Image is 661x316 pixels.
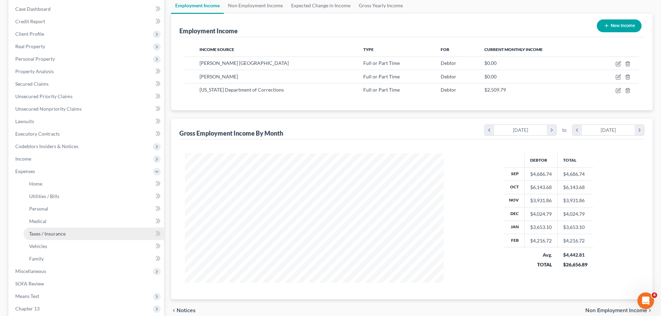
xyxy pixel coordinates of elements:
[558,153,593,167] th: Total
[29,206,48,212] span: Personal
[171,308,196,313] button: chevron_left Notices
[200,47,234,52] span: Income Source
[177,308,196,313] span: Notices
[547,125,556,135] i: chevron_right
[585,308,647,313] span: Non Employment Income
[558,194,593,207] td: $3,931.86
[15,81,49,87] span: Secured Claims
[563,251,587,258] div: $4,442.81
[29,193,59,199] span: Utilities / Bills
[558,207,593,221] td: $4,024.79
[24,253,164,265] a: Family
[530,211,552,217] div: $4,024.79
[582,125,635,135] div: [DATE]
[558,234,593,247] td: $4,216.72
[15,156,31,162] span: Income
[15,31,44,37] span: Client Profile
[15,106,82,112] span: Unsecured Nonpriority Claims
[29,181,42,187] span: Home
[15,306,40,311] span: Chapter 13
[29,218,46,224] span: Medical
[29,231,66,237] span: Taxes / Insurance
[15,268,46,274] span: Miscellaneous
[503,167,525,180] th: Sep
[15,118,34,124] span: Lawsuits
[525,153,558,167] th: Debtor
[503,194,525,207] th: Nov
[558,167,593,180] td: $4,686.74
[530,251,552,258] div: Avg.
[530,261,552,268] div: TOTAL
[597,19,642,32] button: New Income
[10,277,164,290] a: SOFA Review
[10,78,164,90] a: Secured Claims
[200,60,289,66] span: [PERSON_NAME] [GEOGRAPHIC_DATA]
[503,207,525,221] th: Dec
[15,68,54,74] span: Property Analysis
[15,281,44,287] span: SOFA Review
[530,184,552,191] div: $6,143.68
[179,27,238,35] div: Employment Income
[200,87,284,93] span: [US_STATE] Department of Corrections
[10,65,164,78] a: Property Analysis
[15,56,55,62] span: Personal Property
[171,308,177,313] i: chevron_left
[484,60,497,66] span: $0.00
[441,47,449,52] span: For
[484,47,543,52] span: Current Monthly Income
[10,15,164,28] a: Credit Report
[573,125,582,135] i: chevron_left
[24,178,164,190] a: Home
[10,115,164,128] a: Lawsuits
[15,43,45,49] span: Real Property
[503,221,525,234] th: Jan
[562,127,567,134] span: to
[15,293,39,299] span: Means Test
[637,292,654,309] iframe: Intercom live chat
[363,60,400,66] span: Full or Part Time
[15,131,60,137] span: Executory Contracts
[179,129,283,137] div: Gross Employment Income By Month
[15,168,35,174] span: Expenses
[484,74,497,79] span: $0.00
[441,60,456,66] span: Debtor
[441,87,456,93] span: Debtor
[503,234,525,247] th: Feb
[200,74,238,79] span: [PERSON_NAME]
[24,215,164,228] a: Medical
[558,181,593,194] td: $6,143.68
[635,125,644,135] i: chevron_right
[10,90,164,103] a: Unsecured Priority Claims
[530,171,552,178] div: $4,686.74
[647,308,653,313] i: chevron_right
[530,197,552,204] div: $3,931.86
[10,3,164,15] a: Case Dashboard
[15,18,45,24] span: Credit Report
[24,228,164,240] a: Taxes / Insurance
[530,237,552,244] div: $4,216.72
[363,87,400,93] span: Full or Part Time
[503,181,525,194] th: Oct
[494,125,547,135] div: [DATE]
[563,261,587,268] div: $26,656.89
[363,47,374,52] span: Type
[15,6,51,12] span: Case Dashboard
[441,74,456,79] span: Debtor
[29,243,47,249] span: Vehicles
[485,125,494,135] i: chevron_left
[10,103,164,115] a: Unsecured Nonpriority Claims
[24,240,164,253] a: Vehicles
[558,221,593,234] td: $3,653.10
[24,190,164,203] a: Utilities / Bills
[484,87,506,93] span: $2,509.79
[363,74,400,79] span: Full or Part Time
[10,128,164,140] a: Executory Contracts
[585,308,653,313] button: Non Employment Income chevron_right
[29,256,44,262] span: Family
[24,203,164,215] a: Personal
[15,93,73,99] span: Unsecured Priority Claims
[652,292,657,298] span: 4
[530,224,552,231] div: $3,653.10
[15,143,78,149] span: Codebtors Insiders & Notices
